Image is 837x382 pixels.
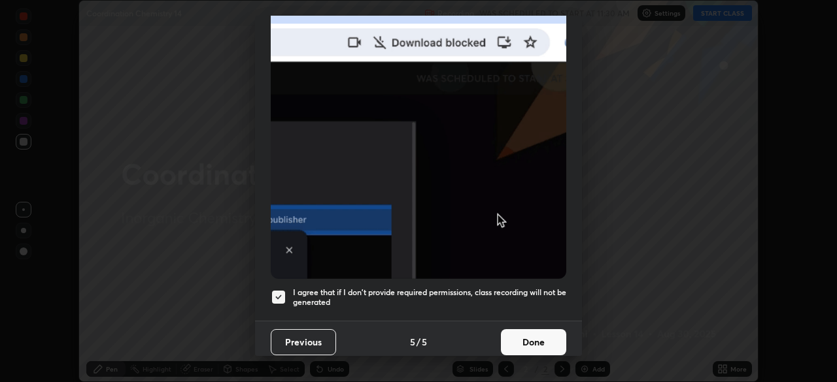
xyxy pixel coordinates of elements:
[417,335,420,349] h4: /
[501,329,566,355] button: Done
[271,329,336,355] button: Previous
[293,287,566,308] h5: I agree that if I don't provide required permissions, class recording will not be generated
[410,335,415,349] h4: 5
[422,335,427,349] h4: 5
